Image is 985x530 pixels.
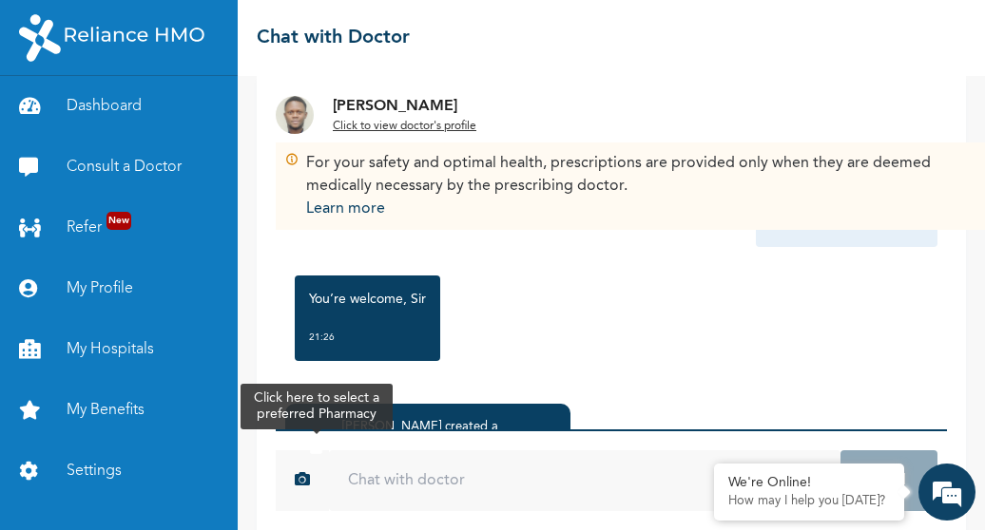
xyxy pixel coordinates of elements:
[309,328,426,347] div: 21:26
[312,9,357,55] div: Minimize live chat window
[186,435,363,494] div: FAQs
[285,152,299,166] img: Info
[309,290,426,309] p: You’re welcome, Sir
[306,152,966,220] div: For your safety and optimal health, prescriptions are provided only when they are deemed medicall...
[306,198,966,220] p: Learn more
[728,475,890,491] div: We're Online!
[35,95,77,142] img: d_794563401_company_1708531726252_794563401
[728,494,890,509] p: How may I help you today?
[329,450,840,511] input: Chat with doctor
[333,95,476,118] p: [PERSON_NAME]
[840,450,937,511] button: Send
[106,212,131,230] span: New
[99,106,319,131] div: Chat with us now
[257,24,410,52] h2: Chat with Doctor
[10,468,186,482] span: Conversation
[10,369,362,435] textarea: Type your message and hit 'Enter'
[276,96,314,134] img: Dr. undefined`
[110,164,262,356] span: We're online!
[19,14,204,62] img: RelianceHMO's Logo
[333,121,476,132] u: Click to view doctor's profile
[342,418,556,456] div: [PERSON_NAME] created a prescription .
